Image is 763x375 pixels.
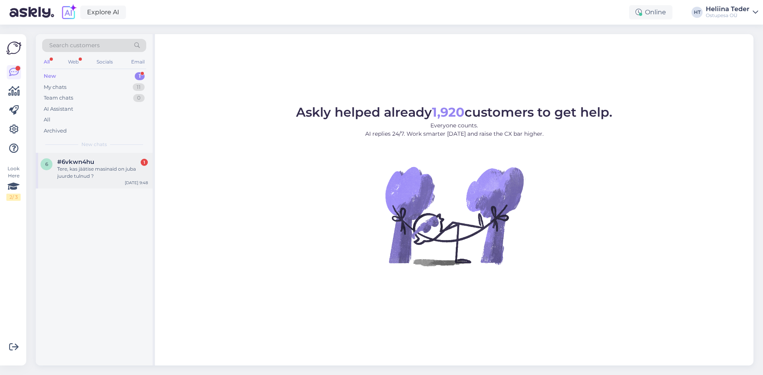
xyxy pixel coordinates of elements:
[60,4,77,21] img: explore-ai
[66,57,80,67] div: Web
[6,165,21,201] div: Look Here
[44,105,73,113] div: AI Assistant
[383,144,526,287] img: No Chat active
[432,104,465,120] b: 1,920
[44,116,50,124] div: All
[691,7,703,18] div: HT
[296,104,612,120] span: Askly helped already customers to get help.
[44,94,73,102] div: Team chats
[49,41,100,50] span: Search customers
[45,161,48,167] span: 6
[706,6,749,12] div: Heliina Teder
[6,40,21,56] img: Askly Logo
[57,165,148,180] div: Tere, kas jäätise masinaid on juba juurde tulnud ?
[130,57,146,67] div: Email
[135,72,145,80] div: 1
[6,194,21,201] div: 2 / 3
[80,6,126,19] a: Explore AI
[141,159,148,166] div: 1
[44,127,67,135] div: Archived
[706,12,749,19] div: Ostupesa OÜ
[296,121,612,138] p: Everyone counts. AI replies 24/7. Work smarter [DATE] and raise the CX bar higher.
[629,5,672,19] div: Online
[706,6,758,19] a: Heliina TederOstupesa OÜ
[133,83,145,91] div: 11
[81,141,107,148] span: New chats
[95,57,114,67] div: Socials
[125,180,148,186] div: [DATE] 9:48
[133,94,145,102] div: 0
[42,57,51,67] div: All
[44,72,56,80] div: New
[57,158,94,165] span: #6vkwn4hu
[44,83,66,91] div: My chats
